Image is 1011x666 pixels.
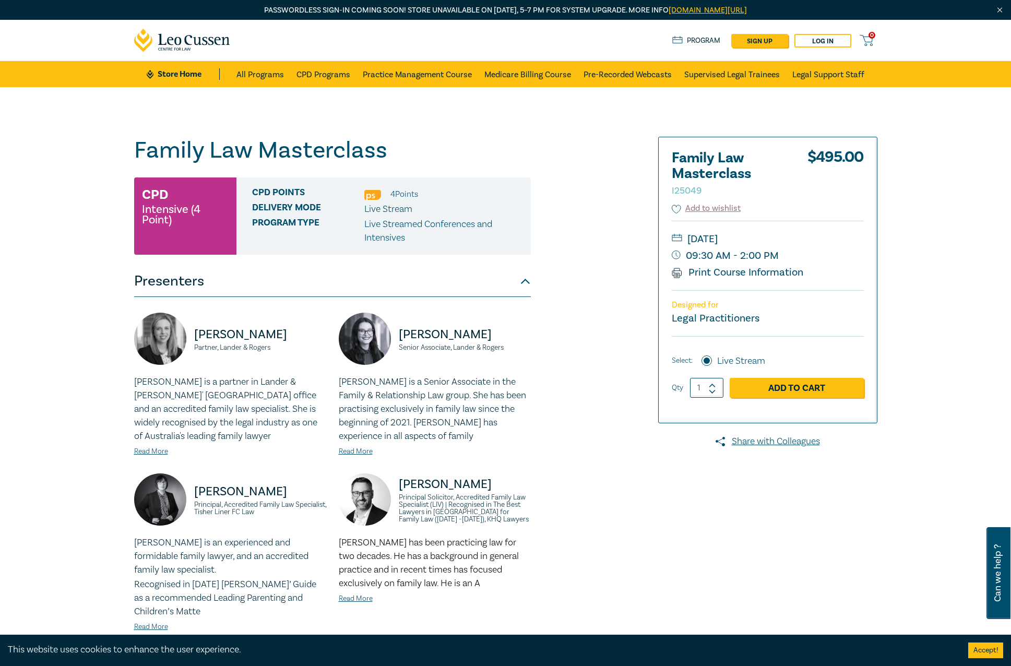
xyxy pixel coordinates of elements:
[339,313,391,365] img: https://s3.ap-southeast-2.amazonaws.com/leo-cussen-store-production-content/Contacts/Grace%20Hurl...
[684,61,780,87] a: Supervised Legal Trainees
[8,643,953,657] div: This website uses cookies to enhance the user experience.
[194,483,326,500] p: [PERSON_NAME]
[672,355,693,366] span: Select:
[134,622,168,632] a: Read More
[236,61,284,87] a: All Programs
[672,300,864,310] p: Designed for
[252,203,364,216] span: Delivery Mode
[672,231,864,247] small: [DATE]
[252,187,364,201] span: CPD Points
[339,537,519,589] span: [PERSON_NAME] has been practicing law for two decades. He has a background in general practice an...
[194,501,326,516] small: Principal, Accredited Family Law Specialist, Tisher Liner FC Law
[672,203,741,215] button: Add to wishlist
[142,204,229,225] small: Intensive (4 Point)
[134,447,168,456] a: Read More
[672,150,787,197] h2: Family Law Masterclass
[399,494,531,523] small: Principal Solicitor, Accredited Family Law Specialist (LIV) | Recognised in The Best Lawyers in [...
[484,61,571,87] a: Medicare Billing Course
[296,61,350,87] a: CPD Programs
[968,643,1003,658] button: Accept cookies
[399,344,531,351] small: Senior Associate, Lander & Rogers
[364,218,523,245] p: Live Streamed Conferences and Intensives
[339,473,391,526] img: https://s3.ap-southeast-2.amazonaws.com/leo-cussen-store-production-content/Contacts/Greg%20Olive...
[134,5,877,16] p: Passwordless sign-in coming soon! Store unavailable on [DATE], 5–7 PM for system upgrade. More info
[731,34,788,47] a: sign up
[134,473,186,526] img: https://s3.ap-southeast-2.amazonaws.com/leo-cussen-store-production-content/Contacts/Justine%20Cl...
[672,35,721,46] a: Program
[584,61,672,87] a: Pre-Recorded Webcasts
[134,137,531,164] h1: Family Law Masterclass
[339,594,373,603] a: Read More
[390,187,418,201] li: 4 Point s
[658,435,877,448] a: Share with Colleagues
[672,185,701,197] small: I25049
[364,203,412,215] span: Live Stream
[134,578,326,619] p: Recognised in [DATE] [PERSON_NAME]’ Guide as a recommended Leading Parenting and Children’s Matte
[672,247,864,264] small: 09:30 AM - 2:00 PM
[730,378,864,398] a: Add to Cart
[717,354,765,368] label: Live Stream
[690,378,723,398] input: 1
[194,344,326,351] small: Partner, Lander & Rogers
[792,61,864,87] a: Legal Support Staff
[794,34,851,47] a: Log in
[672,266,804,279] a: Print Course Information
[142,185,168,204] h3: CPD
[339,447,373,456] a: Read More
[134,266,531,297] button: Presenters
[807,150,864,203] div: $ 495.00
[134,536,326,577] p: [PERSON_NAME] is an experienced and formidable family lawyer, and an accredited family law specia...
[339,375,531,443] p: [PERSON_NAME] is a Senior Associate in the Family & Relationship Law group. She has been practisi...
[669,5,747,15] a: [DOMAIN_NAME][URL]
[869,32,875,39] span: 0
[995,6,1004,15] img: Close
[672,382,683,394] label: Qty
[194,326,326,343] p: [PERSON_NAME]
[399,476,531,493] p: [PERSON_NAME]
[399,326,531,343] p: [PERSON_NAME]
[363,61,472,87] a: Practice Management Course
[364,190,381,200] img: Professional Skills
[993,533,1003,613] span: Can we help ?
[672,312,759,325] small: Legal Practitioners
[252,218,364,245] span: Program type
[134,313,186,365] img: https://s3.ap-southeast-2.amazonaws.com/leo-cussen-store-production-content/Contacts/Liz%20Kofoed...
[147,68,219,80] a: Store Home
[134,375,326,443] p: [PERSON_NAME] is a partner in Lander & [PERSON_NAME]' [GEOGRAPHIC_DATA] office and an accredited ...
